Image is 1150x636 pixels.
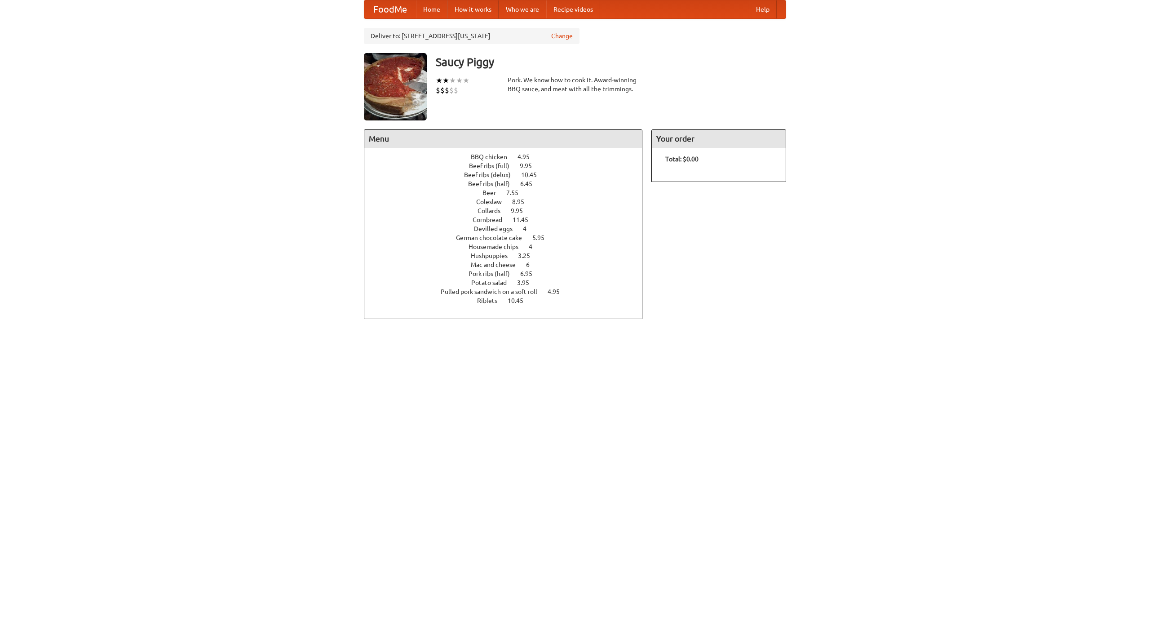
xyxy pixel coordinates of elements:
a: Riblets 10.45 [477,297,540,304]
a: FoodMe [364,0,416,18]
span: 8.95 [512,198,533,205]
div: Pork. We know how to cook it. Award-winning BBQ sauce, and meat with all the trimmings. [508,76,642,93]
span: 11.45 [513,216,537,223]
a: Change [551,31,573,40]
span: 7.55 [506,189,527,196]
li: $ [449,85,454,95]
span: Pulled pork sandwich on a soft roll [441,288,546,295]
a: Cornbread 11.45 [473,216,545,223]
span: 10.45 [508,297,532,304]
h4: Your order [652,130,786,148]
a: Devilled eggs 4 [474,225,543,232]
span: 6.95 [520,270,541,277]
img: angular.jpg [364,53,427,120]
a: Housemade chips 4 [469,243,549,250]
span: 4 [529,243,541,250]
li: ★ [456,76,463,85]
a: Pulled pork sandwich on a soft roll 4.95 [441,288,576,295]
li: $ [445,85,449,95]
span: Beef ribs (half) [468,180,519,187]
span: Pork ribs (half) [469,270,519,277]
span: 6 [526,261,539,268]
span: Potato salad [471,279,516,286]
span: Devilled eggs [474,225,522,232]
span: 6.45 [520,180,541,187]
span: BBQ chicken [471,153,516,160]
span: Beef ribs (delux) [464,171,520,178]
span: German chocolate cake [456,234,531,241]
a: Beef ribs (half) 6.45 [468,180,549,187]
span: Beer [482,189,505,196]
span: Cornbread [473,216,511,223]
h4: Menu [364,130,642,148]
li: $ [454,85,458,95]
a: Beer 7.55 [482,189,535,196]
li: ★ [442,76,449,85]
span: 4 [523,225,535,232]
a: Collards 9.95 [478,207,540,214]
span: Housemade chips [469,243,527,250]
a: German chocolate cake 5.95 [456,234,561,241]
span: Riblets [477,297,506,304]
a: Potato salad 3.95 [471,279,546,286]
span: Beef ribs (full) [469,162,518,169]
a: Help [749,0,777,18]
a: Recipe videos [546,0,600,18]
li: ★ [436,76,442,85]
a: Pork ribs (half) 6.95 [469,270,549,277]
span: 4.95 [548,288,569,295]
h3: Saucy Piggy [436,53,786,71]
li: $ [436,85,440,95]
a: Beef ribs (delux) 10.45 [464,171,553,178]
span: 9.95 [520,162,541,169]
span: 3.95 [517,279,538,286]
a: BBQ chicken 4.95 [471,153,546,160]
span: 4.95 [517,153,539,160]
span: 10.45 [521,171,546,178]
span: Coleslaw [476,198,511,205]
span: Collards [478,207,509,214]
li: $ [440,85,445,95]
span: 3.25 [518,252,539,259]
a: Who we are [499,0,546,18]
div: Deliver to: [STREET_ADDRESS][US_STATE] [364,28,579,44]
a: Coleslaw 8.95 [476,198,541,205]
li: ★ [463,76,469,85]
b: Total: $0.00 [665,156,699,163]
span: 9.95 [511,207,532,214]
li: ★ [449,76,456,85]
span: Mac and cheese [471,261,525,268]
a: Home [416,0,447,18]
a: Mac and cheese 6 [471,261,546,268]
span: 5.95 [532,234,553,241]
a: Hushpuppies 3.25 [471,252,547,259]
a: Beef ribs (full) 9.95 [469,162,548,169]
span: Hushpuppies [471,252,517,259]
a: How it works [447,0,499,18]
